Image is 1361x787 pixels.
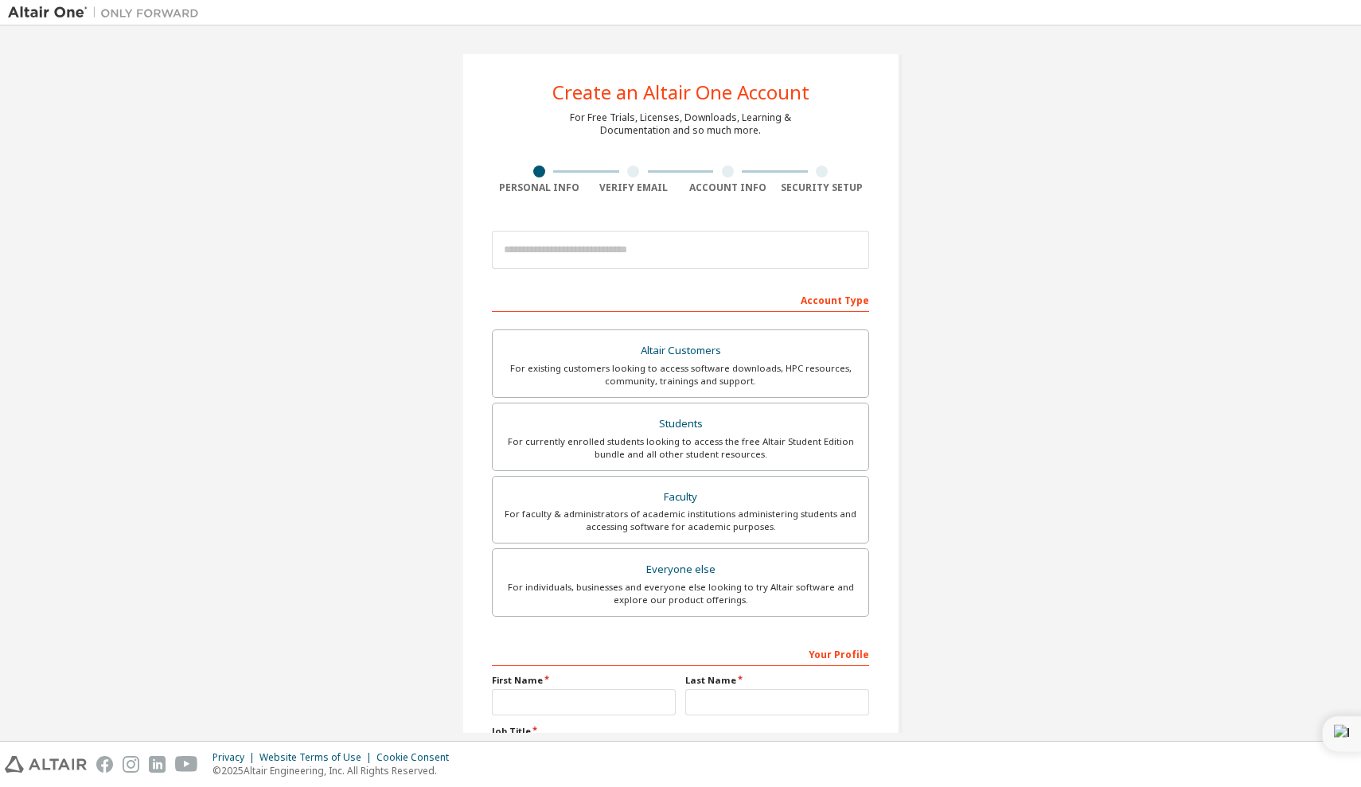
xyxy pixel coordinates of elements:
[492,641,869,666] div: Your Profile
[685,674,869,687] label: Last Name
[213,764,458,777] p: © 2025 Altair Engineering, Inc. All Rights Reserved.
[587,181,681,194] div: Verify Email
[502,340,859,362] div: Altair Customers
[502,486,859,508] div: Faculty
[8,5,207,21] img: Altair One
[175,756,198,773] img: youtube.svg
[492,674,676,687] label: First Name
[570,111,791,137] div: For Free Trials, Licenses, Downloads, Learning & Documentation and so much more.
[492,725,869,738] label: Job Title
[502,581,859,606] div: For individuals, businesses and everyone else looking to try Altair software and explore our prod...
[123,756,139,773] img: instagram.svg
[502,362,859,388] div: For existing customers looking to access software downloads, HPC resources, community, trainings ...
[96,756,113,773] img: facebook.svg
[502,508,859,533] div: For faculty & administrators of academic institutions administering students and accessing softwa...
[502,413,859,435] div: Students
[259,751,376,764] div: Website Terms of Use
[552,83,809,102] div: Create an Altair One Account
[492,286,869,312] div: Account Type
[376,751,458,764] div: Cookie Consent
[775,181,870,194] div: Security Setup
[492,181,587,194] div: Personal Info
[502,435,859,461] div: For currently enrolled students looking to access the free Altair Student Edition bundle and all ...
[213,751,259,764] div: Privacy
[502,559,859,581] div: Everyone else
[680,181,775,194] div: Account Info
[149,756,166,773] img: linkedin.svg
[5,756,87,773] img: altair_logo.svg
